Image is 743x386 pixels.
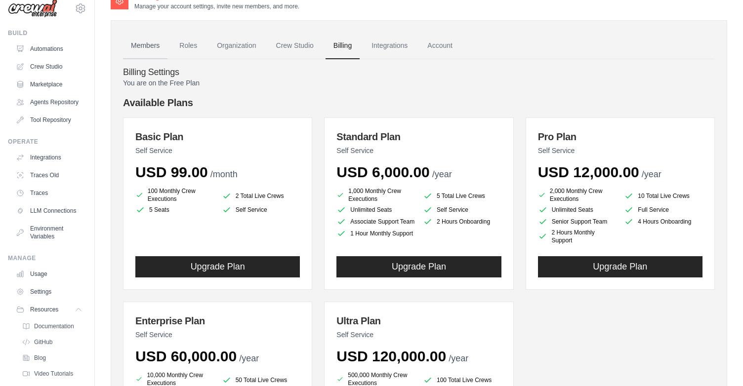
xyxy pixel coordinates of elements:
[538,217,617,227] li: Senior Support Team
[18,367,86,381] a: Video Tutorials
[624,217,702,227] li: 4 Hours Onboarding
[222,189,300,203] li: 2 Total Live Crews
[12,41,86,57] a: Automations
[34,354,46,362] span: Blog
[209,33,264,59] a: Organization
[123,78,715,88] p: You are on the Free Plan
[8,29,86,37] div: Build
[12,203,86,219] a: LLM Connections
[18,351,86,365] a: Blog
[123,67,715,78] h4: Billing Settings
[12,94,86,110] a: Agents Repository
[12,284,86,300] a: Settings
[18,319,86,333] a: Documentation
[171,33,205,59] a: Roles
[423,205,501,215] li: Self Service
[12,266,86,282] a: Usage
[8,254,86,262] div: Manage
[12,59,86,75] a: Crew Studio
[538,187,617,203] li: 2,000 Monthly Crew Executions
[538,130,702,144] h3: Pro Plan
[538,146,702,155] p: Self Service
[336,256,501,277] button: Upgrade Plan
[538,229,617,244] li: 2 Hours Monthly Support
[210,169,238,179] span: /month
[336,348,446,364] span: USD 120,000.00
[135,348,237,364] span: USD 60,000.00
[123,96,715,110] h4: Available Plans
[642,169,661,179] span: /year
[336,187,415,203] li: 1,000 Monthly Crew Executions
[12,221,86,244] a: Environment Variables
[538,256,702,277] button: Upgrade Plan
[135,256,300,277] button: Upgrade Plan
[34,322,74,330] span: Documentation
[135,314,300,328] h3: Enterprise Plan
[30,306,58,313] span: Resources
[135,187,214,203] li: 100 Monthly Crew Executions
[336,205,415,215] li: Unlimited Seats
[423,217,501,227] li: 2 Hours Onboarding
[8,138,86,146] div: Operate
[449,353,468,363] span: /year
[538,205,617,215] li: Unlimited Seats
[135,146,300,155] p: Self Service
[135,330,300,340] p: Self Service
[12,150,86,165] a: Integrations
[694,339,743,386] iframe: Chat Widget
[624,205,702,215] li: Full Service
[12,302,86,317] button: Resources
[336,217,415,227] li: Associate Support Team
[336,314,501,328] h3: Ultra Plan
[239,353,259,363] span: /year
[134,2,299,10] p: Manage your account settings, invite new members, and more.
[123,33,167,59] a: Members
[326,33,360,59] a: Billing
[624,189,702,203] li: 10 Total Live Crews
[12,167,86,183] a: Traces Old
[135,205,214,215] li: 5 Seats
[12,112,86,128] a: Tool Repository
[336,164,429,180] span: USD 6,000.00
[336,130,501,144] h3: Standard Plan
[34,370,73,378] span: Video Tutorials
[364,33,415,59] a: Integrations
[222,205,300,215] li: Self Service
[135,130,300,144] h3: Basic Plan
[336,229,415,238] li: 1 Hour Monthly Support
[268,33,322,59] a: Crew Studio
[419,33,460,59] a: Account
[12,185,86,201] a: Traces
[12,77,86,92] a: Marketplace
[336,330,501,340] p: Self Service
[538,164,639,180] span: USD 12,000.00
[18,335,86,349] a: GitHub
[423,189,501,203] li: 5 Total Live Crews
[135,164,208,180] span: USD 99.00
[34,338,52,346] span: GitHub
[336,146,501,155] p: Self Service
[432,169,452,179] span: /year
